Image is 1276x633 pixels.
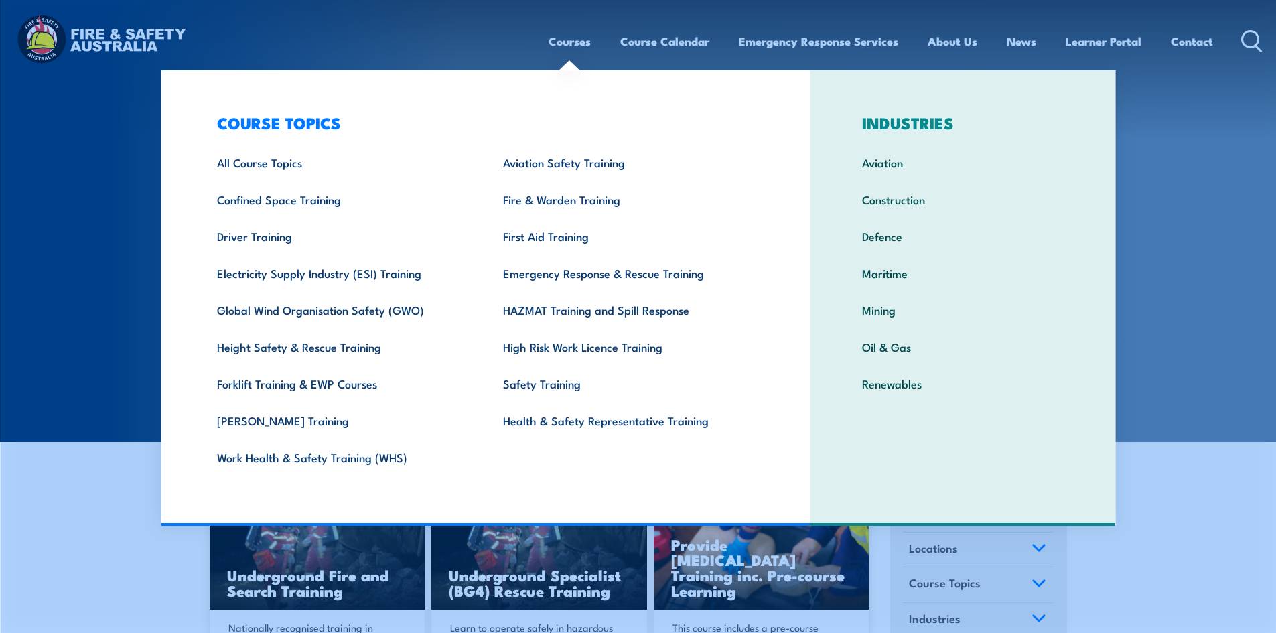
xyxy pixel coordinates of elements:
span: Industries [909,610,961,628]
a: First Aid Training [482,218,768,255]
h3: COURSE TOPICS [196,113,768,132]
a: Forklift Training & EWP Courses [196,365,482,402]
a: Underground Fire and Search Training [210,490,425,610]
img: Underground mine rescue [210,490,425,610]
span: Course Topics [909,574,981,592]
a: News [1007,23,1036,59]
img: Low Voltage Rescue and Provide CPR [654,490,869,610]
a: Construction [841,181,1084,218]
a: Health & Safety Representative Training [482,402,768,439]
a: Provide [MEDICAL_DATA] Training inc. Pre-course Learning [654,490,869,610]
a: Underground Specialist (BG4) Rescue Training [431,490,647,610]
a: High Risk Work Licence Training [482,328,768,365]
a: Mining [841,291,1084,328]
h3: INDUSTRIES [841,113,1084,132]
a: Maritime [841,255,1084,291]
a: Learner Portal [1066,23,1141,59]
a: Work Health & Safety Training (WHS) [196,439,482,476]
h3: Underground Specialist (BG4) Rescue Training [449,567,630,598]
img: Underground mine rescue [431,490,647,610]
a: HAZMAT Training and Spill Response [482,291,768,328]
a: Height Safety & Rescue Training [196,328,482,365]
span: Locations [909,539,958,557]
a: All Course Topics [196,144,482,181]
a: Fire & Warden Training [482,181,768,218]
h3: Provide [MEDICAL_DATA] Training inc. Pre-course Learning [671,537,852,598]
a: Electricity Supply Industry (ESI) Training [196,255,482,291]
a: Aviation [841,144,1084,181]
a: Course Calendar [620,23,709,59]
a: Confined Space Training [196,181,482,218]
a: Safety Training [482,365,768,402]
a: About Us [928,23,977,59]
a: Locations [903,533,1052,567]
a: Renewables [841,365,1084,402]
a: Contact [1171,23,1213,59]
a: Global Wind Organisation Safety (GWO) [196,291,482,328]
a: Course Topics [903,567,1052,602]
a: [PERSON_NAME] Training [196,402,482,439]
h3: Underground Fire and Search Training [227,567,408,598]
a: Emergency Response & Rescue Training [482,255,768,291]
a: Driver Training [196,218,482,255]
a: Defence [841,218,1084,255]
a: Oil & Gas [841,328,1084,365]
a: Aviation Safety Training [482,144,768,181]
a: Emergency Response Services [739,23,898,59]
a: Courses [549,23,591,59]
